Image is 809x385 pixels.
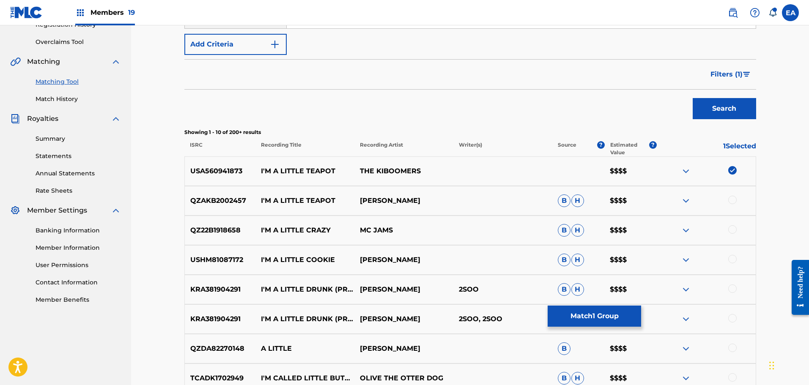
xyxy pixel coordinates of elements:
[769,353,774,378] div: Drag
[354,344,453,354] p: [PERSON_NAME]
[571,283,584,296] span: H
[10,114,20,124] img: Royalties
[255,284,354,295] p: I'M A LITTLE DRUNK (PROD. 2SOO)
[610,141,649,156] p: Estimated Value
[255,196,354,206] p: I'M A LITTLE TEAPOT
[453,141,552,156] p: Writer(s)
[597,141,605,149] span: ?
[36,261,121,270] a: User Permissions
[693,98,756,119] button: Search
[255,255,354,265] p: I'M A LITTLE COOKIE
[185,166,256,176] p: USA560941873
[255,373,354,383] p: I'M CALLED LITTLE BUTTERCUP
[743,72,750,77] img: filter
[354,284,453,295] p: [PERSON_NAME]
[36,77,121,86] a: Matching Tool
[681,196,691,206] img: expand
[27,205,87,216] span: Member Settings
[354,314,453,324] p: [PERSON_NAME]
[354,255,453,265] p: [PERSON_NAME]
[571,194,584,207] span: H
[184,141,255,156] p: ISRC
[785,253,809,321] iframe: Resource Center
[128,8,135,16] span: 19
[36,95,121,104] a: Match History
[185,255,256,265] p: USHM81087172
[681,284,691,295] img: expand
[354,141,453,156] p: Recording Artist
[36,295,121,304] a: Member Benefits
[558,254,570,266] span: B
[111,114,121,124] img: expand
[681,255,691,265] img: expand
[724,4,741,21] a: Public Search
[604,225,657,235] p: $$$$
[27,114,58,124] span: Royalties
[255,344,354,354] p: A LITTLE
[558,372,570,385] span: B
[782,4,799,21] div: User Menu
[354,196,453,206] p: [PERSON_NAME]
[558,283,570,296] span: B
[255,225,354,235] p: I'M A LITTLE CRAZY
[10,6,43,19] img: MLC Logo
[354,225,453,235] p: MC JAMS
[255,166,354,176] p: I'M A LITTLE TEAPOT
[185,314,256,324] p: KRA381904291
[354,166,453,176] p: THE KIBOOMERS
[558,342,570,355] span: B
[270,39,280,49] img: 9d2ae6d4665cec9f34b9.svg
[36,38,121,46] a: Overclaims Tool
[767,344,809,385] iframe: Chat Widget
[604,284,657,295] p: $$$$
[185,225,256,235] p: QZ22B1918658
[681,344,691,354] img: expand
[10,57,21,67] img: Matching
[36,278,121,287] a: Contact Information
[185,344,256,354] p: QZDA82270148
[750,8,760,18] img: help
[36,226,121,235] a: Banking Information
[558,141,576,156] p: Source
[681,373,691,383] img: expand
[27,57,60,67] span: Matching
[10,205,20,216] img: Member Settings
[255,314,354,324] p: I'M A LITTLE DRUNK (PROD. 2SOO)
[354,373,453,383] p: OLIVE THE OTTER DOG
[571,224,584,237] span: H
[710,69,743,79] span: Filters ( 1 )
[36,134,121,143] a: Summary
[681,314,691,324] img: expand
[604,196,657,206] p: $$$$
[746,4,763,21] div: Help
[681,225,691,235] img: expand
[111,205,121,216] img: expand
[36,169,121,178] a: Annual Statements
[90,8,135,17] span: Members
[728,8,738,18] img: search
[728,166,737,175] img: deselect
[36,243,121,252] a: Member Information
[604,373,657,383] p: $$$$
[453,314,552,324] p: 2SOO, 2SOO
[604,166,657,176] p: $$$$
[768,8,777,17] div: Notifications
[36,152,121,161] a: Statements
[36,186,121,195] a: Rate Sheets
[548,306,641,327] button: Match1 Group
[185,373,256,383] p: TCADK1702949
[657,141,756,156] p: 1 Selected
[681,166,691,176] img: expand
[111,57,121,67] img: expand
[185,284,256,295] p: KRA381904291
[705,64,756,85] button: Filters (1)
[604,344,657,354] p: $$$$
[571,254,584,266] span: H
[571,372,584,385] span: H
[255,141,354,156] p: Recording Title
[649,141,657,149] span: ?
[75,8,85,18] img: Top Rightsholders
